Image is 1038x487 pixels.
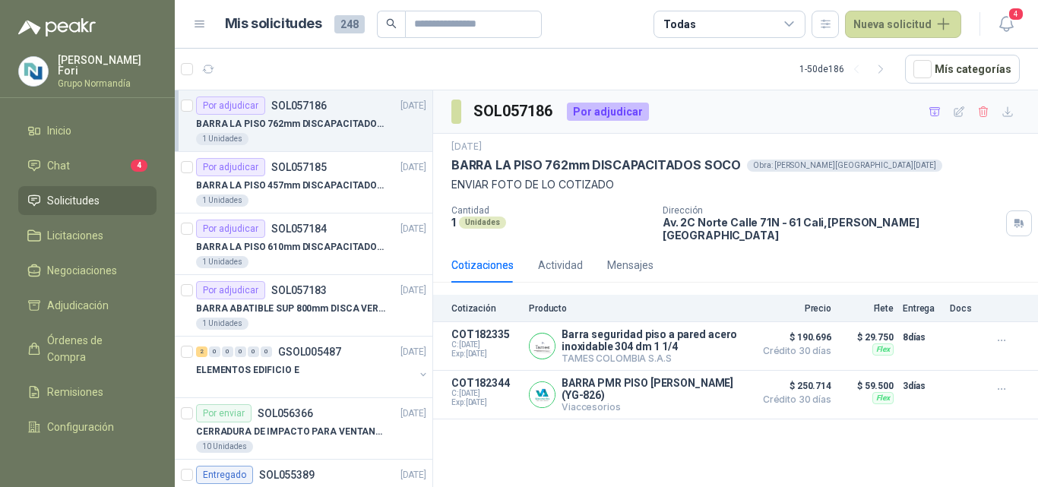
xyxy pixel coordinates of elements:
[529,303,746,314] p: Producto
[451,398,520,407] span: Exp: [DATE]
[18,186,157,215] a: Solicitudes
[607,257,653,274] div: Mensajes
[58,79,157,88] p: Grupo Normandía
[562,401,746,413] p: Viaccesorios
[755,328,831,346] span: $ 190.696
[47,192,100,209] span: Solicitudes
[196,179,385,193] p: BARRA LA PISO 457mm DISCAPACITADOS SOCO
[903,328,941,346] p: 8 días
[18,447,157,476] a: Manuales y ayuda
[18,256,157,285] a: Negociaciones
[47,332,142,365] span: Órdenes de Compra
[196,240,385,255] p: BARRA LA PISO 610mm DISCAPACITADOS SOCO
[271,223,327,234] p: SOL057184
[905,55,1020,84] button: Mís categorías
[530,382,555,407] img: Company Logo
[196,343,429,391] a: 2 0 0 0 0 0 GSOL005487[DATE] ELEMENTOS EDIFICIO E
[400,99,426,113] p: [DATE]
[562,353,746,364] p: TAMES COLOMBIA S.A.S
[18,18,96,36] img: Logo peakr
[663,16,695,33] div: Todas
[18,116,157,145] a: Inicio
[175,275,432,337] a: Por adjudicarSOL057183[DATE] BARRA ABATIBLE SUP 800mm DISCA VERT SOCO1 Unidades
[451,176,1020,193] p: ENVIAR FOTO DE LO COTIZADO
[131,160,147,172] span: 4
[196,194,248,207] div: 1 Unidades
[175,398,432,460] a: Por enviarSOL056366[DATE] CERRADURA DE IMPACTO PARA VENTANAS10 Unidades
[747,160,942,172] div: Obra: [PERSON_NAME][GEOGRAPHIC_DATA][DATE]
[386,18,397,29] span: search
[799,57,893,81] div: 1 - 50 de 186
[196,346,207,357] div: 2
[196,256,248,268] div: 1 Unidades
[47,419,114,435] span: Configuración
[47,227,103,244] span: Licitaciones
[18,291,157,320] a: Adjudicación
[950,303,980,314] p: Docs
[400,345,426,359] p: [DATE]
[663,205,1000,216] p: Dirección
[451,157,741,173] p: BARRA LA PISO 762mm DISCAPACITADOS SOCO
[840,377,894,395] p: $ 59.500
[400,160,426,175] p: [DATE]
[258,408,313,419] p: SOL056366
[903,303,941,314] p: Entrega
[18,413,157,441] a: Configuración
[451,205,650,216] p: Cantidad
[451,303,520,314] p: Cotización
[18,151,157,180] a: Chat4
[567,103,649,121] div: Por adjudicar
[840,328,894,346] p: $ 29.750
[451,216,456,229] p: 1
[451,340,520,349] span: C: [DATE]
[58,55,157,76] p: [PERSON_NAME] Fori
[840,303,894,314] p: Flete
[196,158,265,176] div: Por adjudicar
[225,13,322,35] h1: Mis solicitudes
[872,343,894,356] div: Flex
[248,346,259,357] div: 0
[196,302,385,316] p: BARRA ABATIBLE SUP 800mm DISCA VERT SOCO
[451,349,520,359] span: Exp: [DATE]
[755,303,831,314] p: Precio
[261,346,272,357] div: 0
[845,11,961,38] button: Nueva solicitud
[175,90,432,152] a: Por adjudicarSOL057186[DATE] BARRA LA PISO 762mm DISCAPACITADOS SOCO1 Unidades
[18,221,157,250] a: Licitaciones
[47,157,70,174] span: Chat
[663,216,1000,242] p: Av. 2C Norte Calle 71N - 61 Cali , [PERSON_NAME][GEOGRAPHIC_DATA]
[538,257,583,274] div: Actividad
[562,328,746,353] p: Barra seguridad piso a pared acero inoxidable 304 dm 1 1/4
[334,15,365,33] span: 248
[196,363,299,378] p: ELEMENTOS EDIFICIO E
[451,377,520,389] p: COT182344
[196,220,265,238] div: Por adjudicar
[47,384,103,400] span: Remisiones
[271,162,327,172] p: SOL057185
[222,346,233,357] div: 0
[755,395,831,404] span: Crédito 30 días
[19,57,48,86] img: Company Logo
[451,389,520,398] span: C: [DATE]
[451,328,520,340] p: COT182335
[992,11,1020,38] button: 4
[259,470,315,480] p: SOL055389
[755,377,831,395] span: $ 250.714
[562,377,746,401] p: BARRA PMR PISO [PERSON_NAME] (YG-826)
[47,297,109,314] span: Adjudicación
[755,346,831,356] span: Crédito 30 días
[400,283,426,298] p: [DATE]
[196,441,253,453] div: 10 Unidades
[1008,7,1024,21] span: 4
[451,257,514,274] div: Cotizaciones
[196,133,248,145] div: 1 Unidades
[235,346,246,357] div: 0
[175,213,432,275] a: Por adjudicarSOL057184[DATE] BARRA LA PISO 610mm DISCAPACITADOS SOCO1 Unidades
[47,122,71,139] span: Inicio
[278,346,341,357] p: GSOL005487
[18,326,157,372] a: Órdenes de Compra
[47,262,117,279] span: Negociaciones
[196,318,248,330] div: 1 Unidades
[400,468,426,482] p: [DATE]
[400,222,426,236] p: [DATE]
